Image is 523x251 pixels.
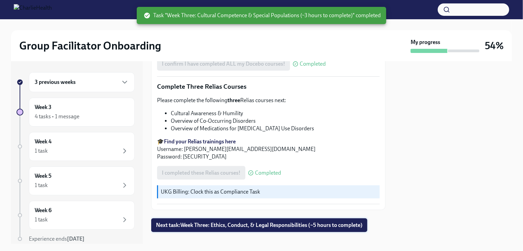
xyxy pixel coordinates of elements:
[35,207,52,214] h6: Week 6
[35,113,79,120] div: 4 tasks • 1 message
[157,97,380,104] p: Please complete the following Relias courses next:
[35,138,52,145] h6: Week 4
[29,72,135,92] div: 3 previous weeks
[19,39,161,53] h2: Group Facilitator Onboarding
[35,78,76,86] h6: 3 previous weeks
[16,201,135,230] a: Week 61 task
[485,40,504,52] h3: 54%
[14,4,52,15] img: CharlieHealth
[411,39,440,46] strong: My progress
[35,172,52,180] h6: Week 5
[16,98,135,127] a: Week 34 tasks • 1 message
[16,132,135,161] a: Week 41 task
[227,97,240,103] strong: three
[171,117,380,125] li: Overview of Co-Occurring Disorders
[255,170,281,176] span: Completed
[157,138,380,161] p: 🎓 Username: [PERSON_NAME][EMAIL_ADDRESS][DOMAIN_NAME] Password: [SECURITY_DATA]
[157,82,380,91] p: Complete Three Relias Courses
[171,125,380,132] li: Overview of Medications for [MEDICAL_DATA] Use Disorders
[300,61,326,67] span: Completed
[171,110,380,117] li: Cultural Awareness & Humility
[161,188,377,196] p: UKG Billing: Clock this as Compliance Task
[35,216,48,223] div: 1 task
[164,138,236,145] a: Find your Relias trainings here
[35,147,48,155] div: 1 task
[16,166,135,195] a: Week 51 task
[35,182,48,189] div: 1 task
[35,103,52,111] h6: Week 3
[151,218,367,232] button: Next task:Week Three: Ethics, Conduct, & Legal Responsibilities (~5 hours to complete)
[144,12,381,19] span: Task "Week Three: Cultural Competence & Special Populations (~3 hours to complete)" completed
[29,236,85,242] span: Experience ends
[67,236,85,242] strong: [DATE]
[156,222,363,229] span: Next task : Week Three: Ethics, Conduct, & Legal Responsibilities (~5 hours to complete)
